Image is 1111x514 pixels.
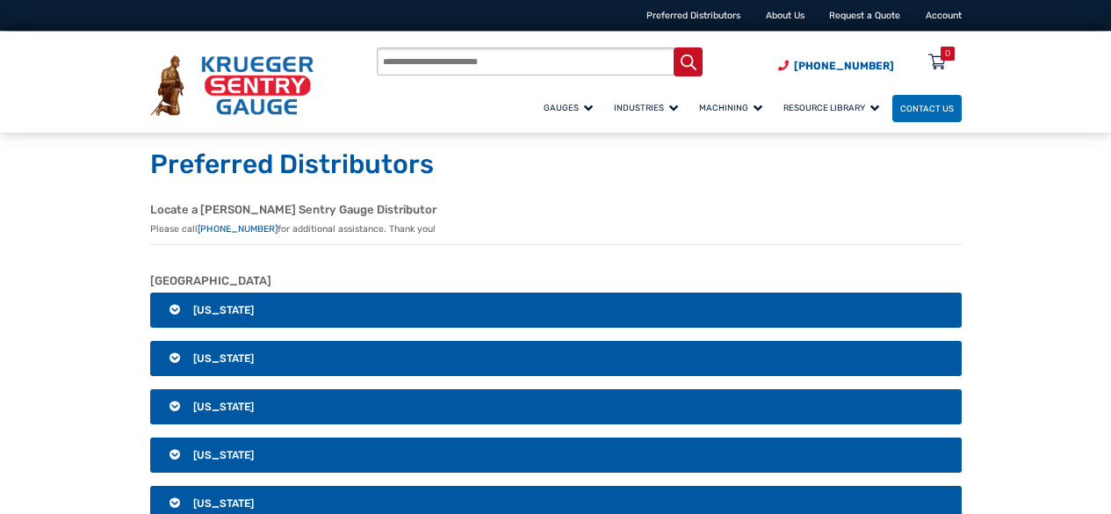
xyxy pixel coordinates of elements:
span: Resource Library [783,103,879,112]
span: [US_STATE] [193,449,254,461]
img: Krueger Sentry Gauge [150,55,314,116]
span: Machining [699,103,762,112]
a: Phone Number (920) 434-8860 [778,58,894,74]
span: [PHONE_NUMBER] [794,60,894,72]
span: Industries [614,103,678,112]
a: About Us [766,10,804,21]
span: [US_STATE] [193,352,254,365]
a: Account [926,10,962,21]
div: 0 [945,47,950,61]
p: Please call for additional assistance. Thank you! [150,222,962,236]
a: Contact Us [892,95,962,122]
span: Gauges [544,103,593,112]
a: Resource Library [776,92,892,123]
span: [US_STATE] [193,401,254,413]
a: Industries [606,92,691,123]
h2: [GEOGRAPHIC_DATA] [150,274,962,288]
h1: Preferred Distributors [150,148,962,182]
a: Preferred Distributors [646,10,740,21]
a: [PHONE_NUMBER] [198,223,278,235]
span: [US_STATE] [193,304,254,316]
span: Contact Us [900,104,954,113]
span: [US_STATE] [193,497,254,510]
a: Machining [691,92,776,123]
h2: Locate a [PERSON_NAME] Sentry Gauge Distributor [150,203,962,217]
a: Request a Quote [829,10,900,21]
a: Gauges [536,92,606,123]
